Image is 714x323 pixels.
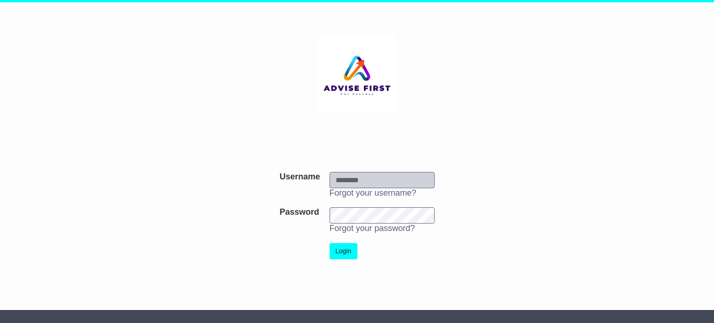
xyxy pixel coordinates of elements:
[317,34,397,113] img: Aspera Group Pty Ltd
[279,172,320,182] label: Username
[330,188,416,198] a: Forgot your username?
[330,243,357,259] button: Login
[330,224,415,233] a: Forgot your password?
[279,207,319,218] label: Password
